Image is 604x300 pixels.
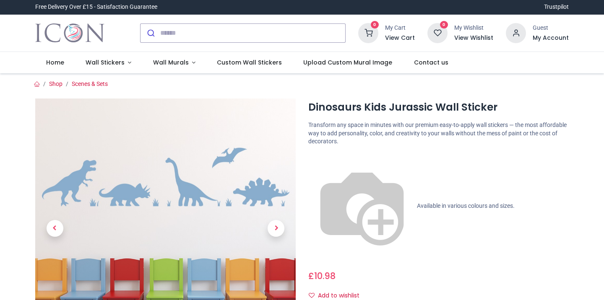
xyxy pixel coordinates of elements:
span: Wall Murals [153,58,189,67]
span: Available in various colours and sizes. [417,202,515,209]
sup: 0 [371,21,379,29]
img: Icon Wall Stickers [35,21,104,45]
a: Logo of Icon Wall Stickers [35,21,104,45]
img: color-wheel.png [308,153,416,260]
sup: 0 [440,21,448,29]
a: View Cart [385,34,415,42]
div: Guest [533,24,569,32]
div: My Cart [385,24,415,32]
a: 0 [358,29,378,36]
span: £ [308,270,336,282]
p: Transform any space in minutes with our premium easy-to-apply wall stickers — the most affordable... [308,121,569,146]
a: Wall Stickers [75,52,142,74]
span: Custom Wall Stickers [217,58,282,67]
a: View Wishlist [454,34,493,42]
h1: Dinosaurs Kids Jurassic Wall Sticker [308,100,569,114]
div: My Wishlist [454,24,493,32]
a: My Account [533,34,569,42]
span: Next [268,220,284,237]
span: 10.98 [314,270,336,282]
a: Trustpilot [544,3,569,11]
span: Home [46,58,64,67]
span: Contact us [414,58,448,67]
a: Scenes & Sets [72,80,108,87]
div: Free Delivery Over £15 - Satisfaction Guarantee [35,3,157,11]
a: Wall Murals [142,52,206,74]
a: 0 [427,29,448,36]
span: Wall Stickers [86,58,125,67]
span: Previous [47,220,63,237]
a: Shop [49,80,62,87]
span: Upload Custom Mural Image [303,58,392,67]
button: Submit [141,24,160,42]
i: Add to wishlist [309,292,315,298]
